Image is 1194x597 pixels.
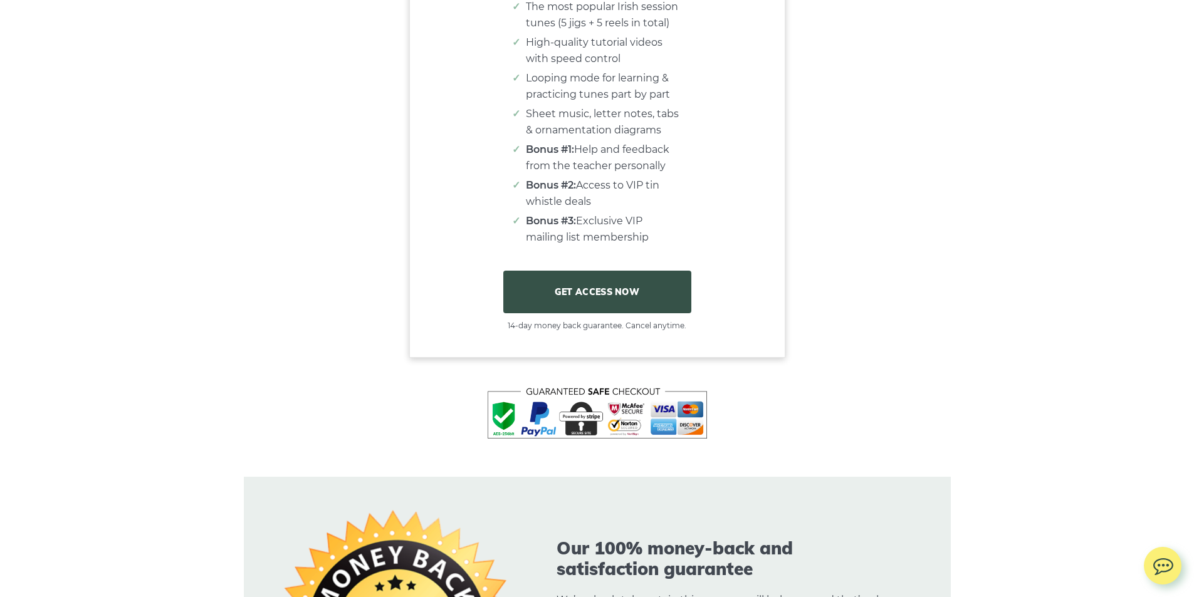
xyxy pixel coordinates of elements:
[526,142,681,174] li: Help and feedback from the teacher personally
[410,319,785,332] span: 14-day money back guarantee. Cancel anytime.
[526,215,576,227] strong: Bonus #3:
[1144,547,1181,579] img: chat.svg
[526,143,574,155] strong: Bonus #1:
[526,177,681,210] li: Access to VIP tin whistle deals
[503,271,691,313] a: GET ACCESS NOW
[526,213,681,246] li: Exclusive VIP mailing list membership
[526,179,576,191] strong: Bonus #2:
[526,34,681,67] li: High-quality tutorial videos with speed control
[526,106,681,138] li: Sheet music, letter notes, tabs & ornamentation diagrams
[526,70,681,103] li: Looping mode for learning & practicing tunes part by part
[488,388,707,439] img: Tin Whistle Course - Safe checkout
[557,537,893,579] h3: Our 100% money-back and satisfaction guarantee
